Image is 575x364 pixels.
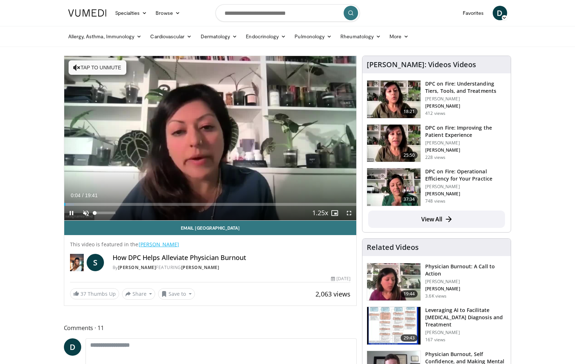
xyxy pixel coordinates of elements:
[82,192,84,198] span: /
[95,212,116,214] div: Volume Level
[146,29,196,44] a: Cardiovascular
[401,290,418,298] span: 19:44
[68,9,106,17] img: VuMedi Logo
[111,6,152,20] a: Specialties
[367,168,506,206] a: 37:34 DPC on Fire: Operational Efficiency for Your Practice [PERSON_NAME] [PERSON_NAME] 748 views
[64,206,79,220] button: Pause
[425,337,445,343] p: 167 views
[290,29,336,44] a: Pulmonology
[425,124,506,139] h3: DPC on Fire: Improving the Patient Experience
[151,6,184,20] a: Browse
[158,288,195,300] button: Save to
[139,241,179,248] a: [PERSON_NAME]
[85,192,97,198] span: 19:41
[331,276,350,282] div: [DATE]
[425,184,506,190] p: [PERSON_NAME]
[401,334,418,342] span: 29:43
[64,56,357,221] video-js: Video Player
[367,307,506,345] a: 29:43 Leveraging AI to Facilitate [MEDICAL_DATA] Diagnosis and Treatment [PERSON_NAME] 167 views
[385,29,413,44] a: More
[425,263,506,277] h3: Physician Burnout: A Call to Action
[80,290,86,297] span: 37
[367,81,421,118] img: 2e03c3fe-ada7-4482-aaa8-e396ecac43d1.150x105_q85_crop-smart_upscale.jpg
[367,80,506,118] a: 18:21 DPC on Fire: Understanding Tiers, Tools, and Treatments [PERSON_NAME] [PERSON_NAME] 412 views
[113,264,350,271] div: By FEATURING
[313,206,327,220] button: Playback Rate
[336,29,385,44] a: Rheumatology
[196,29,242,44] a: Dermatology
[367,168,421,206] img: bea0c73b-0c1e-4ce8-acb5-c01a9b639ddf.150x105_q85_crop-smart_upscale.jpg
[64,203,357,206] div: Progress Bar
[367,243,419,252] h4: Related Videos
[425,168,506,182] h3: DPC on Fire: Operational Efficiency for Your Practice
[425,330,506,335] p: [PERSON_NAME]
[64,323,357,333] span: Comments 11
[64,221,357,235] a: Email [GEOGRAPHIC_DATA]
[425,307,506,328] h3: Leveraging AI to Facilitate [MEDICAL_DATA] Diagnosis and Treatment
[64,338,81,356] a: D
[87,254,104,271] a: S
[70,241,351,248] p: This video is featured in the
[401,152,418,159] span: 25:50
[368,211,505,228] a: View All
[425,103,506,109] p: [PERSON_NAME]
[64,29,146,44] a: Allergy, Asthma, Immunology
[425,147,506,153] p: [PERSON_NAME]
[401,196,418,203] span: 37:34
[342,206,356,220] button: Fullscreen
[79,206,93,220] button: Unmute
[70,288,119,299] a: 37 Thumbs Up
[367,263,506,301] a: 19:44 Physician Burnout: A Call to Action [PERSON_NAME] [PERSON_NAME] 3.6K views
[327,206,342,220] button: Enable picture-in-picture mode
[458,6,488,20] a: Favorites
[113,254,350,262] h4: How DPC Helps Alleviate Physician Burnout
[241,29,290,44] a: Endocrinology
[425,286,506,292] p: [PERSON_NAME]
[367,125,421,162] img: 5960f710-eedb-4c16-8e10-e96832d4f7c6.150x105_q85_crop-smart_upscale.jpg
[181,264,219,270] a: [PERSON_NAME]
[315,290,350,298] span: 2,063 views
[425,140,506,146] p: [PERSON_NAME]
[69,60,126,75] button: Tap to unmute
[425,110,445,116] p: 412 views
[425,155,445,160] p: 228 views
[367,307,421,344] img: a028b2ed-2799-4348-b6b4-733b0fc51b04.150x105_q85_crop-smart_upscale.jpg
[425,293,447,299] p: 3.6K views
[122,288,156,300] button: Share
[493,6,507,20] a: D
[367,263,421,301] img: ae962841-479a-4fc3-abd9-1af602e5c29c.150x105_q85_crop-smart_upscale.jpg
[425,279,506,285] p: [PERSON_NAME]
[367,124,506,162] a: 25:50 DPC on Fire: Improving the Patient Experience [PERSON_NAME] [PERSON_NAME] 228 views
[425,80,506,95] h3: DPC on Fire: Understanding Tiers, Tools, and Treatments
[401,108,418,115] span: 18:21
[70,254,84,271] img: Dr. Sulagna Misra
[425,191,506,197] p: [PERSON_NAME]
[425,198,445,204] p: 748 views
[71,192,80,198] span: 0:04
[118,264,156,270] a: [PERSON_NAME]
[425,96,506,102] p: [PERSON_NAME]
[367,60,476,69] h4: [PERSON_NAME]: Videos Videos
[215,4,360,22] input: Search topics, interventions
